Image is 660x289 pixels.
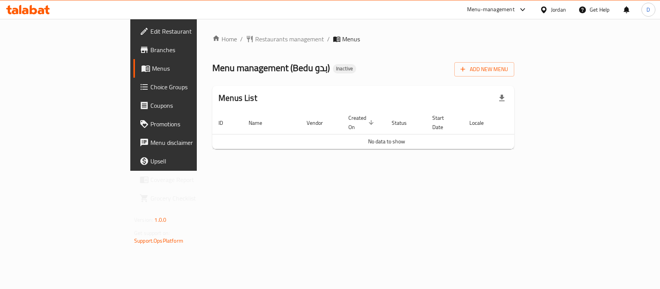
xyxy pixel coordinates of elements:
span: Grocery Checklist [150,194,234,203]
span: Choice Groups [150,82,234,92]
a: Edit Restaurant [133,22,240,41]
span: Coupons [150,101,234,110]
a: Branches [133,41,240,59]
div: Jordan [551,5,566,14]
a: Grocery Checklist [133,189,240,207]
span: Coverage Report [150,175,234,184]
span: 1.0.0 [154,215,166,225]
span: Start Date [432,113,454,132]
span: Name [249,118,272,127]
span: Promotions [150,119,234,129]
span: Vendor [307,118,333,127]
span: Menus [342,34,360,44]
th: Actions [503,111,561,134]
span: Version: [134,215,153,225]
span: Status [392,118,417,127]
div: Inactive [333,64,356,73]
span: Menu management ( Bedu بدو ) [212,59,330,76]
h2: Menus List [218,92,257,104]
a: Promotions [133,115,240,133]
span: Menus [152,64,234,73]
span: Restaurants management [255,34,324,44]
button: Add New Menu [454,62,514,76]
span: Locale [469,118,494,127]
span: Add New Menu [460,65,508,74]
table: enhanced table [212,111,561,149]
span: No data to show [368,136,405,146]
span: Created On [348,113,376,132]
nav: breadcrumb [212,34,514,44]
li: / [327,34,330,44]
a: Upsell [133,152,240,170]
div: Export file [493,89,511,107]
a: Restaurants management [246,34,324,44]
span: ID [218,118,233,127]
span: Branches [150,45,234,54]
span: Upsell [150,156,234,166]
a: Support.OpsPlatform [134,236,183,246]
div: Menu-management [467,5,515,14]
a: Choice Groups [133,78,240,96]
a: Coupons [133,96,240,115]
span: D [646,5,650,14]
li: / [240,34,243,44]
span: Inactive [333,65,356,72]
a: Menus [133,59,240,78]
a: Menu disclaimer [133,133,240,152]
span: Menu disclaimer [150,138,234,147]
a: Coverage Report [133,170,240,189]
span: Get support on: [134,228,170,238]
span: Edit Restaurant [150,27,234,36]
